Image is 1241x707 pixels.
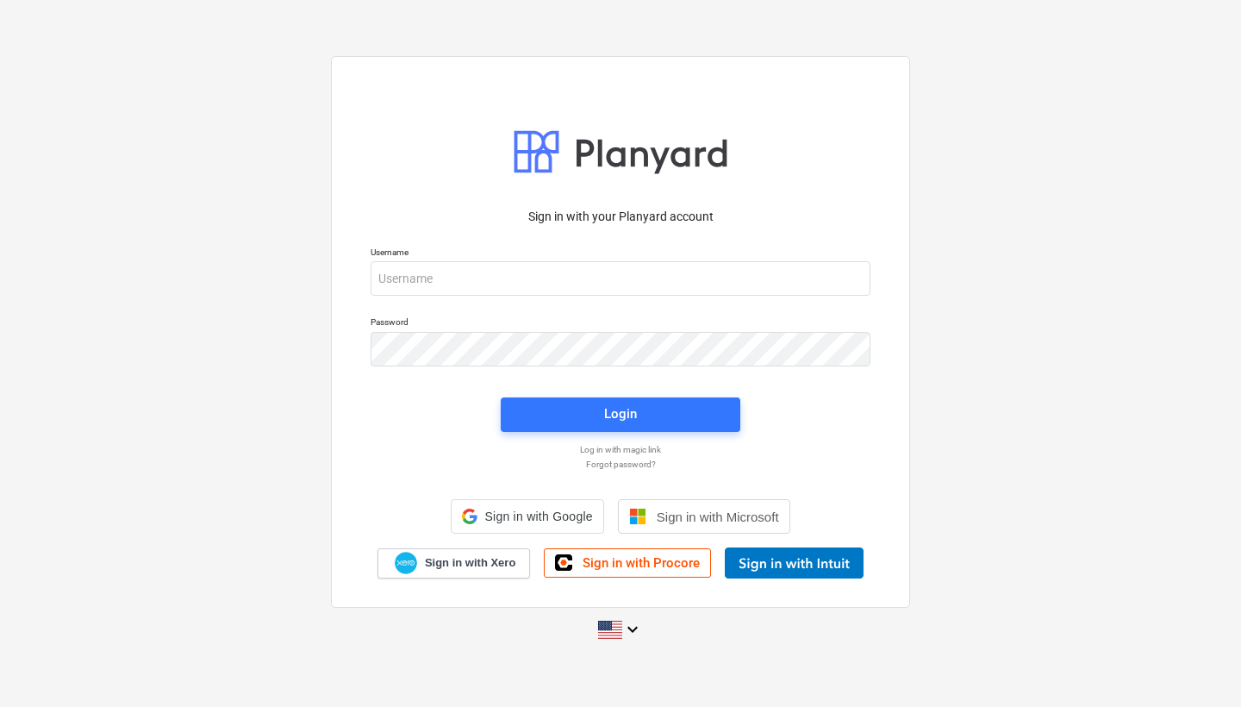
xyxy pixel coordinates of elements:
[371,247,870,261] p: Username
[395,552,417,575] img: Xero logo
[371,261,870,296] input: Username
[425,555,515,571] span: Sign in with Xero
[377,548,531,579] a: Sign in with Xero
[371,316,870,331] p: Password
[371,208,870,226] p: Sign in with your Planyard account
[629,508,646,525] img: Microsoft logo
[622,619,643,640] i: keyboard_arrow_down
[544,548,711,578] a: Sign in with Procore
[484,510,592,523] span: Sign in with Google
[362,459,879,470] a: Forgot password?
[583,555,700,571] span: Sign in with Procore
[604,403,637,425] div: Login
[362,444,879,455] a: Log in with magic link
[451,499,603,534] div: Sign in with Google
[501,397,740,432] button: Login
[657,510,779,524] span: Sign in with Microsoft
